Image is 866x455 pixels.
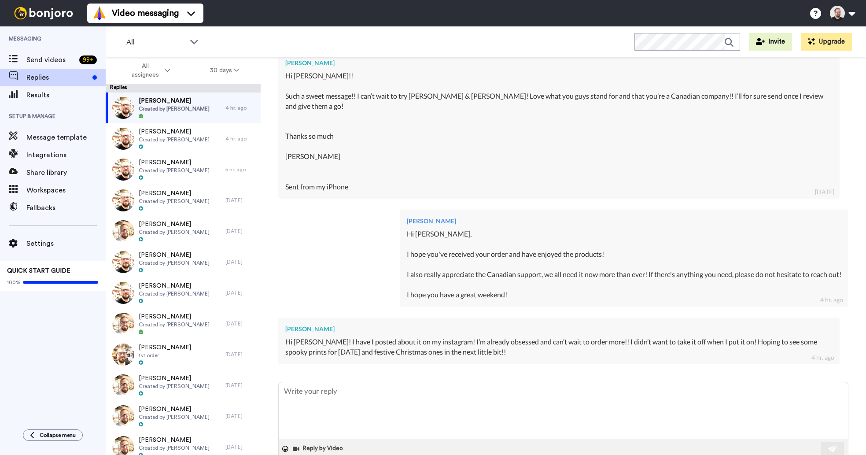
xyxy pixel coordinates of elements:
[139,414,210,421] span: Created by [PERSON_NAME]
[126,37,185,48] span: All
[7,268,70,274] span: QUICK START GUIDE
[112,344,134,366] img: efa524da-70a9-41f2-aa42-4cb2d5cfdec7-thumb.jpg
[828,445,838,452] img: send-white.svg
[225,444,256,451] div: [DATE]
[225,289,256,296] div: [DATE]
[106,92,261,123] a: [PERSON_NAME]Created by [PERSON_NAME]4 hr. ago
[139,312,210,321] span: [PERSON_NAME]
[139,158,210,167] span: [PERSON_NAME]
[139,374,210,383] span: [PERSON_NAME]
[26,55,76,65] span: Send videos
[811,353,834,362] div: 4 hr. ago
[225,320,256,327] div: [DATE]
[139,189,210,198] span: [PERSON_NAME]
[26,150,106,160] span: Integrations
[225,413,256,420] div: [DATE]
[285,325,833,333] div: [PERSON_NAME]
[26,203,106,213] span: Fallbacks
[112,189,134,211] img: 0ebeb185-aceb-4ea7-b17b-5d5448b0a189-thumb.jpg
[139,127,210,136] span: [PERSON_NAME]
[225,104,256,111] div: 4 hr. ago
[106,123,261,154] a: [PERSON_NAME]Created by [PERSON_NAME]4 hr. ago
[139,383,210,390] span: Created by [PERSON_NAME]
[92,6,107,20] img: vm-color.svg
[106,277,261,308] a: [PERSON_NAME]Created by [PERSON_NAME][DATE]
[285,59,833,67] div: [PERSON_NAME]
[26,238,106,249] span: Settings
[139,198,210,205] span: Created by [PERSON_NAME]
[139,290,210,297] span: Created by [PERSON_NAME]
[225,228,256,235] div: [DATE]
[112,313,134,335] img: 11682276-afbd-4b54-bc4a-fbbc98e51baf-thumb.jpg
[106,370,261,401] a: [PERSON_NAME]Created by [PERSON_NAME][DATE]
[139,444,210,451] span: Created by [PERSON_NAME]
[139,259,210,266] span: Created by [PERSON_NAME]
[139,220,210,229] span: [PERSON_NAME]
[225,135,256,142] div: 4 hr. ago
[106,308,261,339] a: [PERSON_NAME]Created by [PERSON_NAME][DATE]
[26,185,106,196] span: Workspaces
[139,343,191,352] span: [PERSON_NAME]
[106,154,261,185] a: [PERSON_NAME]Created by [PERSON_NAME]5 hr. ago
[106,247,261,277] a: [PERSON_NAME]Created by [PERSON_NAME][DATE]
[139,405,210,414] span: [PERSON_NAME]
[225,259,256,266] div: [DATE]
[7,279,21,286] span: 100%
[139,167,210,174] span: Created by [PERSON_NAME]
[112,220,134,242] img: 11682276-afbd-4b54-bc4a-fbbc98e51baf-thumb.jpg
[407,229,841,300] div: Hi [PERSON_NAME], I hope you've received your order and have enjoyed the products! I also really ...
[139,96,210,105] span: [PERSON_NAME]
[23,429,83,441] button: Collapse menu
[26,72,89,83] span: Replies
[127,62,163,79] span: All assignees
[106,216,261,247] a: [PERSON_NAME]Created by [PERSON_NAME][DATE]
[225,351,256,358] div: [DATE]
[112,251,134,273] img: 0ebeb185-aceb-4ea7-b17b-5d5448b0a189-thumb.jpg
[112,282,134,304] img: 0ebeb185-aceb-4ea7-b17b-5d5448b0a189-thumb.jpg
[407,217,841,226] div: [PERSON_NAME]
[139,229,210,236] span: Created by [PERSON_NAME]
[106,339,261,370] a: [PERSON_NAME]1st order[DATE]
[112,405,134,427] img: 11682276-afbd-4b54-bc4a-fbbc98e51baf-thumb.jpg
[801,33,852,51] button: Upgrade
[139,352,191,359] span: 1st order
[139,105,210,112] span: Created by [PERSON_NAME]
[139,436,210,444] span: [PERSON_NAME]
[749,33,792,51] button: Invite
[225,197,256,204] div: [DATE]
[225,166,256,173] div: 5 hr. ago
[820,296,843,304] div: 4 hr. ago
[112,128,134,150] img: 0ebeb185-aceb-4ea7-b17b-5d5448b0a189-thumb.jpg
[26,132,106,143] span: Message template
[139,251,210,259] span: [PERSON_NAME]
[112,7,179,19] span: Video messaging
[79,55,97,64] div: 99 +
[139,321,210,328] span: Created by [PERSON_NAME]
[225,382,256,389] div: [DATE]
[112,159,134,181] img: 0ebeb185-aceb-4ea7-b17b-5d5448b0a189-thumb.jpg
[815,188,834,196] div: [DATE]
[40,432,76,439] span: Collapse menu
[285,337,833,357] div: Hi [PERSON_NAME]! I have I posted about it on my instagram! I’m already obsessed and can’t wait t...
[190,63,259,78] button: 30 days
[11,7,77,19] img: bj-logo-header-white.svg
[106,401,261,432] a: [PERSON_NAME]Created by [PERSON_NAME][DATE]
[112,97,134,119] img: 0ebeb185-aceb-4ea7-b17b-5d5448b0a189-thumb.jpg
[26,167,106,178] span: Share library
[112,374,134,396] img: 11682276-afbd-4b54-bc4a-fbbc98e51baf-thumb.jpg
[106,185,261,216] a: [PERSON_NAME]Created by [PERSON_NAME][DATE]
[26,90,106,100] span: Results
[139,281,210,290] span: [PERSON_NAME]
[106,84,261,92] div: Replies
[107,58,190,83] button: All assignees
[285,71,833,192] div: Hi [PERSON_NAME]!! Such a sweet message!! I can’t wait to try [PERSON_NAME] & [PERSON_NAME]! Love...
[139,136,210,143] span: Created by [PERSON_NAME]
